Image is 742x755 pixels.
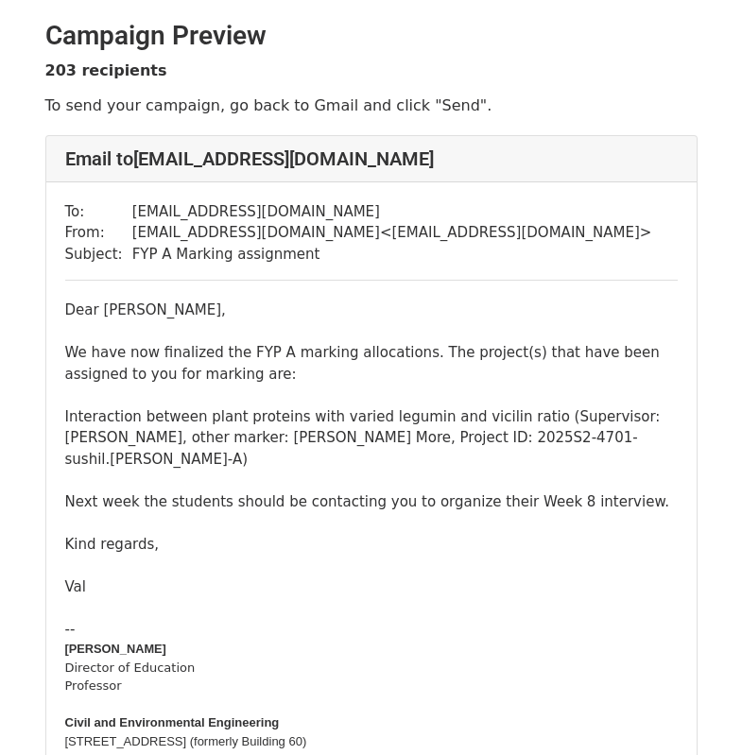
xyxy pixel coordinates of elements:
[65,147,678,170] h4: Email to [EMAIL_ADDRESS][DOMAIN_NAME]
[65,576,678,598] div: Val
[45,61,167,79] strong: 203 recipients
[65,659,678,678] div: Director of Education
[65,222,132,244] td: From:
[65,406,678,471] div: Interaction between plant proteins with varied legumin and vicilin ratio (Supervisor: [PERSON_NAM...
[65,534,678,556] div: Kind regards,
[132,222,652,244] td: [EMAIL_ADDRESS][DOMAIN_NAME] < [EMAIL_ADDRESS][DOMAIN_NAME] >
[65,201,132,223] td: To:
[65,715,280,729] b: Civil and Environmental Engineering
[65,244,132,266] td: Subject:
[65,491,678,513] div: Next week the students should be contacting you to organize their Week 8 interview.
[65,342,678,385] div: We have now finalized the FYP A marking allocations. The project(s) that have been assigned to yo...
[132,244,652,266] td: FYP A Marking assignment
[45,95,698,115] p: To send your campaign, go back to Gmail and click "Send".
[65,642,166,656] b: [PERSON_NAME]
[65,621,76,638] span: --
[65,300,678,321] div: Dear [PERSON_NAME],
[45,20,698,52] h2: Campaign Preview
[132,201,652,223] td: [EMAIL_ADDRESS][DOMAIN_NAME]
[65,678,122,693] span: Professor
